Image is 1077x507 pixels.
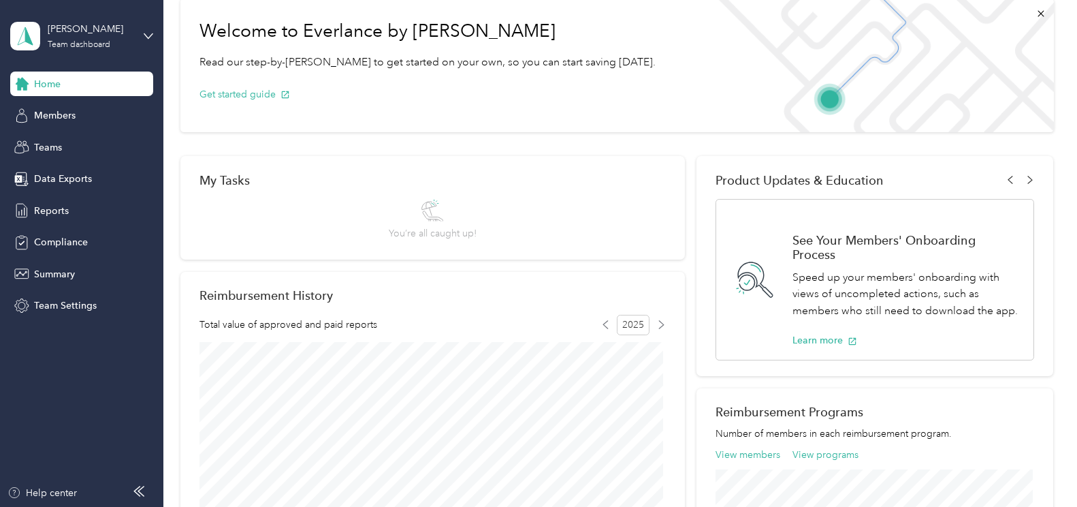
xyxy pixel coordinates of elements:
[716,448,780,462] button: View members
[199,54,656,71] p: Read our step-by-[PERSON_NAME] to get started on your own, so you can start saving [DATE].
[617,315,649,335] span: 2025
[34,204,69,218] span: Reports
[792,448,858,462] button: View programs
[34,235,88,249] span: Compliance
[716,405,1034,419] h2: Reimbursement Programs
[199,20,656,42] h1: Welcome to Everlance by [PERSON_NAME]
[199,173,666,187] div: My Tasks
[7,486,77,500] button: Help center
[34,77,61,91] span: Home
[48,41,110,49] div: Team dashboard
[34,140,62,155] span: Teams
[792,269,1019,320] p: Speed up your members' onboarding with views of uncompleted actions, such as members who still ne...
[716,427,1034,441] p: Number of members in each reimbursement program.
[1001,431,1077,507] iframe: Everlance-gr Chat Button Frame
[199,288,333,303] h2: Reimbursement History
[34,172,92,186] span: Data Exports
[792,333,857,348] button: Learn more
[199,87,290,102] button: Get started guide
[34,267,75,281] span: Summary
[34,298,97,313] span: Team Settings
[716,173,884,187] span: Product Updates & Education
[199,318,377,332] span: Total value of approved and paid reports
[48,22,133,36] div: [PERSON_NAME]
[34,108,76,123] span: Members
[389,226,477,241] span: You’re all caught up!
[792,233,1019,262] h1: See Your Members' Onboarding Process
